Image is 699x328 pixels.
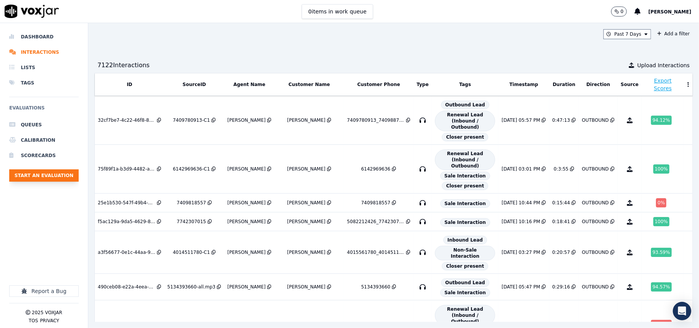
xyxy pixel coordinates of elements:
[502,219,540,225] div: [DATE] 10:16 PM
[648,9,691,15] span: [PERSON_NAME]
[459,81,471,88] button: Tags
[173,166,210,172] div: 6142969636-C1
[440,199,490,208] span: Sale Interaction
[651,116,672,125] div: 94.12 %
[554,166,569,172] div: 0:3:55
[227,219,266,225] div: [PERSON_NAME]
[440,288,490,297] span: Sale Interaction
[582,321,609,328] div: OUTBOUND
[653,164,669,174] div: 100 %
[603,29,651,39] button: Past 7 Days
[587,81,610,88] button: Direction
[443,236,487,244] span: Inbound Lead
[98,200,155,206] div: 25e1b530-547f-49b4-b5b2-ca27abfcad5e
[347,117,405,123] div: 7409780913_7409887408
[9,133,79,148] li: Calibration
[5,5,59,18] img: voxjar logo
[173,249,210,255] div: 4014511780-C1
[127,81,132,88] button: ID
[287,200,326,206] div: [PERSON_NAME]
[621,81,639,88] button: Source
[357,81,400,88] button: Customer Phone
[227,200,266,206] div: [PERSON_NAME]
[553,81,575,88] button: Duration
[611,7,635,17] button: 0
[287,321,326,328] div: [PERSON_NAME]
[582,200,609,206] div: OUTBOUND
[637,61,690,69] span: Upload Interactions
[9,117,79,133] a: Queues
[287,249,326,255] div: [PERSON_NAME]
[9,103,79,117] h6: Evaluations
[441,278,489,287] span: Outbound Lead
[648,7,699,16] button: [PERSON_NAME]
[645,77,681,92] button: Export Scores
[302,4,373,19] button: 0items in work queue
[287,166,326,172] div: [PERSON_NAME]
[435,305,495,326] span: Renewal Lead (Inbound / Outbound)
[435,149,495,170] span: Renewal Lead (Inbound / Outbound)
[554,321,569,328] div: 0:14:7
[502,284,540,290] div: [DATE] 05:47 PM
[582,117,609,123] div: OUTBOUND
[502,117,540,123] div: [DATE] 05:57 PM
[98,321,155,328] div: 8d47284b-13ad-46d2-94be-02e7ef57a3da
[97,61,150,70] div: 7122 Interaction s
[582,284,609,290] div: OUTBOUND
[611,7,627,17] button: 0
[629,61,690,69] button: Upload Interactions
[40,318,59,324] button: Privacy
[98,166,155,172] div: 75f89f1a-b3d9-4482-a44f-b6f29530a027
[441,101,489,109] span: Outbound Lead
[9,285,79,297] button: Report a Bug
[442,182,488,190] span: Closer present
[502,166,540,172] div: [DATE] 03:01 PM
[440,218,490,227] span: Sale Interaction
[347,219,405,225] div: 5082212426_7742307015
[361,166,390,172] div: 6142969636
[673,302,691,320] div: Open Intercom Messenger
[440,172,490,180] span: Sale Interaction
[9,148,79,163] a: Scorecards
[173,321,210,328] div: 3302419732-C1
[177,219,206,225] div: 7742307015
[9,45,79,60] li: Interactions
[287,219,326,225] div: [PERSON_NAME]
[227,166,266,172] div: [PERSON_NAME]
[227,117,266,123] div: [PERSON_NAME]
[167,284,215,290] div: 5134393660-all.mp3
[98,249,155,255] div: a3f56677-0e1c-44aa-9c37-d198d99292f4
[442,262,488,270] span: Closer present
[29,318,38,324] button: TOS
[347,249,405,255] div: 4015561780_4014511780
[183,81,206,88] button: SourceID
[361,321,390,328] div: 3302419732
[552,249,570,255] div: 0:20:57
[227,321,266,328] div: [PERSON_NAME]
[287,284,326,290] div: [PERSON_NAME]
[509,81,538,88] button: Timestamp
[9,60,79,75] li: Lists
[502,200,540,206] div: [DATE] 10:44 PM
[435,246,495,260] span: Non-Sale Interaction
[656,198,666,207] div: 0 %
[98,117,155,123] div: 32cf7be7-4c22-46f8-8b18-1b564a22157a
[654,29,693,38] button: Add a filter
[552,219,570,225] div: 0:18:41
[9,75,79,91] li: Tags
[435,111,495,131] span: Renewal Lead (Inbound / Outbound)
[287,117,326,123] div: [PERSON_NAME]
[582,166,609,172] div: OUTBOUND
[173,117,210,123] div: 7409780913-C1
[502,249,540,255] div: [DATE] 03:27 PM
[582,249,609,255] div: OUTBOUND
[9,29,79,45] a: Dashboard
[289,81,330,88] button: Customer Name
[98,284,155,290] div: 490ceb08-e22a-4eea-974e-b1cd28db2ffb
[582,219,609,225] div: OUTBOUND
[361,284,390,290] div: 5134393660
[501,321,540,328] div: [DATE] 06:40 AM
